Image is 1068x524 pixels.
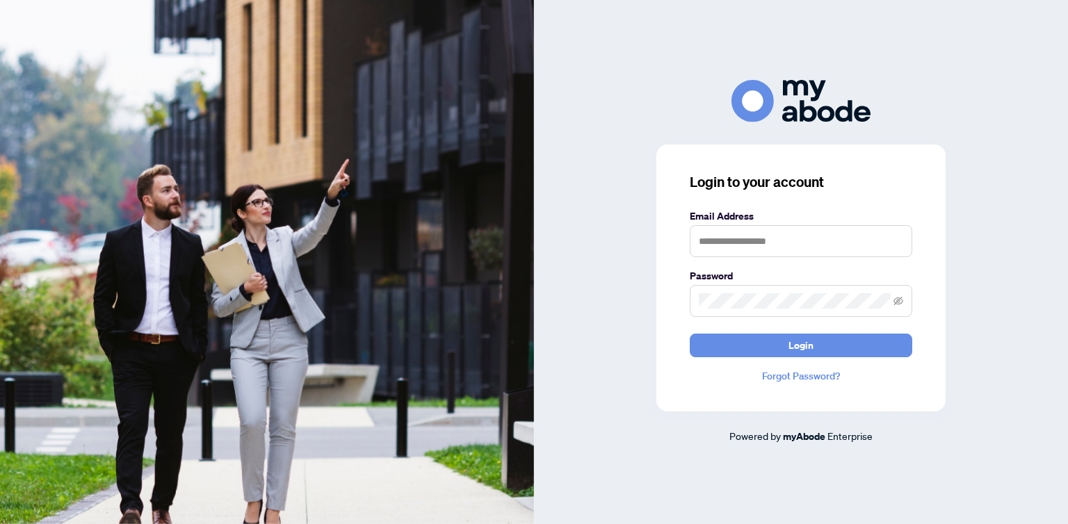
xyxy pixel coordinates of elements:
span: Powered by [729,429,781,442]
label: Email Address [690,208,912,224]
button: Login [690,334,912,357]
span: Enterprise [827,429,873,442]
label: Password [690,268,912,284]
a: myAbode [783,429,825,444]
img: ma-logo [731,80,871,122]
span: Login [788,334,814,357]
a: Forgot Password? [690,368,912,384]
span: eye-invisible [893,296,903,306]
h3: Login to your account [690,172,912,192]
